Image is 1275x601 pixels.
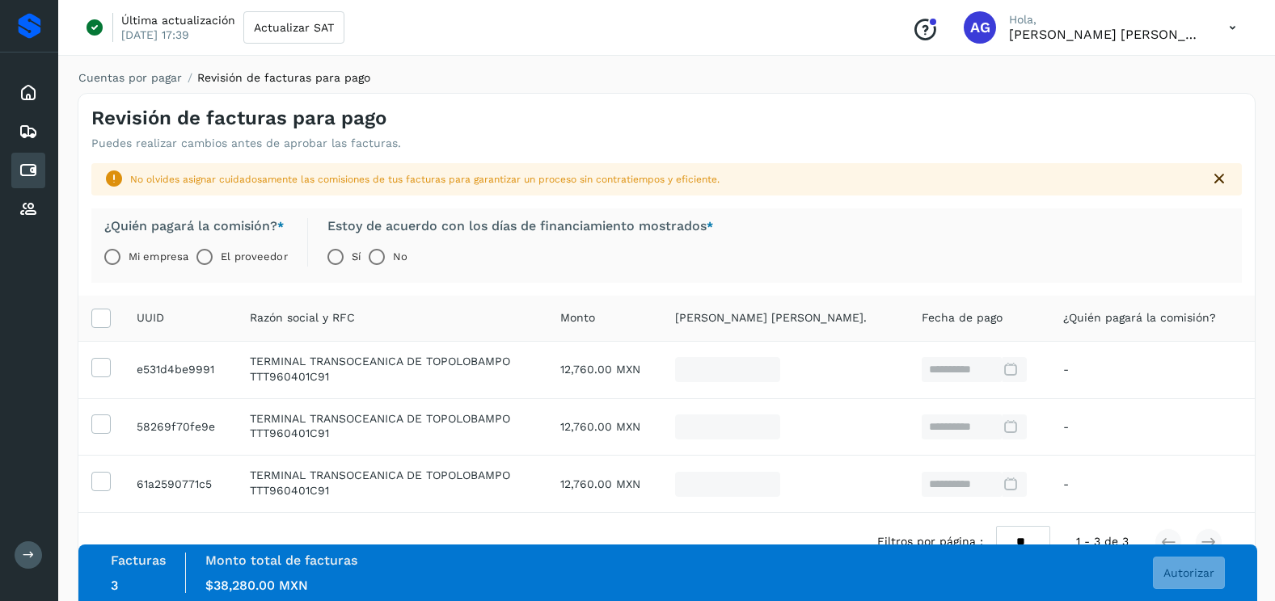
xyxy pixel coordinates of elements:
span: 6f7f1ff9-fdf6-4142-a78b-61a2590771c5 [137,477,212,490]
p: Puedes realizar cambios antes de aprobar las facturas. [91,137,401,150]
span: Actualizar SAT [254,22,334,33]
p: Última actualización [121,13,235,27]
span: ¿Quién pagará la comisión? [1063,309,1216,326]
p: TERMINAL TRANSOCEANICA DE TOPOLOBAMPO [250,412,534,426]
label: Monto total de facturas [205,553,357,568]
span: TTT960401C91 [250,484,329,497]
span: TTT960401C91 [250,370,329,383]
span: Razón social y RFC [250,309,355,326]
label: Mi empresa [129,241,188,273]
p: Hola, [1009,13,1203,27]
p: TERMINAL TRANSOCEANICA DE TOPOLOBAMPO [250,469,534,482]
span: $38,280.00 MXN [205,578,308,593]
span: Autorizar [1163,567,1214,578]
td: 12,760.00 MXN [547,456,662,513]
p: Abigail Gonzalez Leon [1009,27,1203,42]
p: [DATE] 17:39 [121,27,189,42]
span: Fecha de pago [922,309,1003,326]
label: Sí [352,241,361,273]
span: [PERSON_NAME] [PERSON_NAME]. [675,309,867,326]
span: 1 - 3 de 3 [1076,533,1129,550]
label: El proveedor [221,241,287,273]
button: Autorizar [1153,557,1225,589]
label: ¿Quién pagará la comisión? [104,218,288,234]
span: - [1063,363,1069,376]
button: Actualizar SAT [243,11,344,44]
td: 12,760.00 MXN [547,398,662,456]
nav: breadcrumb [78,69,1256,86]
label: No [393,241,407,273]
span: Filtros por página : [877,533,983,550]
span: - [1063,420,1069,433]
h4: Revisión de facturas para pago [91,107,386,130]
span: Revisión de facturas para pago [197,71,370,84]
div: Inicio [11,75,45,111]
label: Facturas [111,553,166,568]
span: 3 [111,578,118,593]
span: UUID [137,309,164,326]
label: Estoy de acuerdo con los días de financiamiento mostrados [327,218,713,234]
div: Embarques [11,114,45,149]
div: Cuentas por pagar [11,153,45,188]
span: - [1063,477,1069,490]
p: TERMINAL TRANSOCEANICA DE TOPOLOBAMPO [250,355,534,368]
span: TTT960401C91 [250,427,329,439]
div: No olvides asignar cuidadosamente las comisiones de tus facturas para garantizar un proceso sin c... [130,172,1197,187]
span: be8b145e-4d30-4a8e-8634-e531d4be9991 [137,363,214,376]
a: Cuentas por pagar [78,71,182,84]
td: 12,760.00 MXN [547,341,662,398]
div: Proveedores [11,191,45,227]
span: ab0a7ff1-6f69-4ba0-b3fe-58269f70fe9e [137,420,215,433]
span: Monto [560,309,595,326]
